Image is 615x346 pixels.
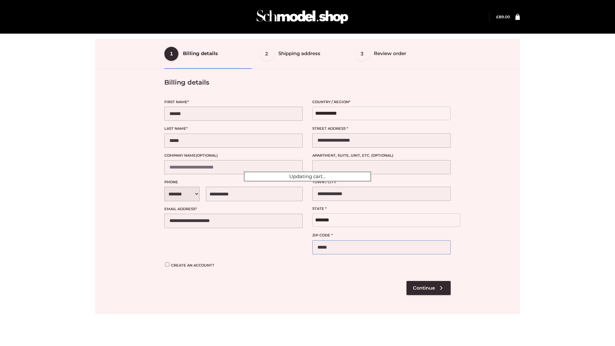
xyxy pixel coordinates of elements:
div: Updating cart... [244,171,371,182]
span: £ [496,14,499,19]
img: Schmodel Admin 964 [254,4,350,29]
a: £89.00 [496,14,510,19]
bdi: 89.00 [496,14,510,19]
